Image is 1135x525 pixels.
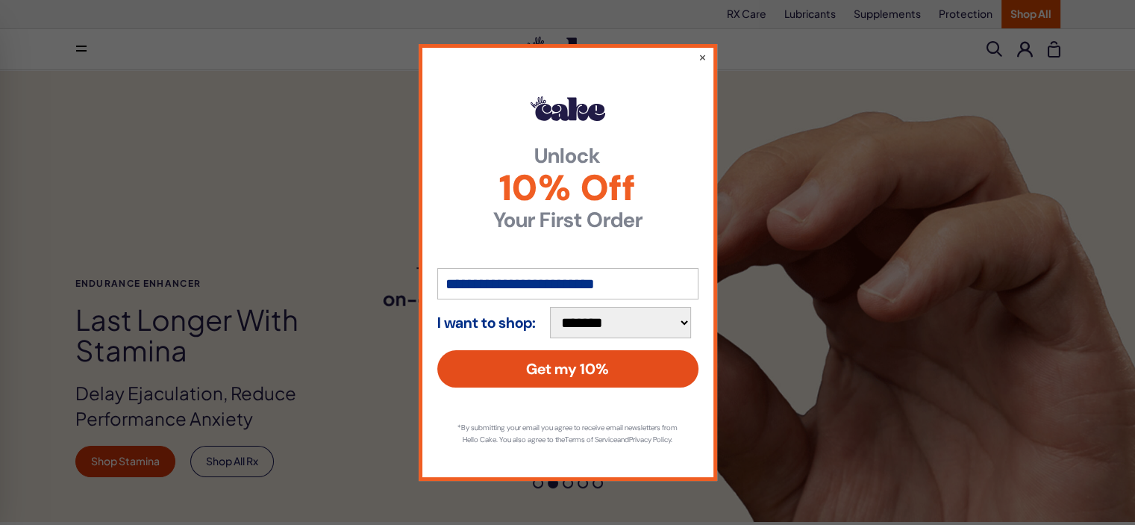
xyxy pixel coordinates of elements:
button: Get my 10% [437,350,698,388]
p: *By submitting your email you agree to receive email newsletters from Hello Cake. You also agree ... [452,422,684,446]
span: 10% Off [437,170,698,206]
a: Terms of Service [565,435,617,444]
a: Privacy Policy [629,435,671,444]
img: Hello Cake [531,96,605,120]
strong: Your First Order [437,210,698,231]
strong: I want to shop: [437,314,536,331]
button: × [698,49,707,64]
strong: Unlock [437,146,698,167]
